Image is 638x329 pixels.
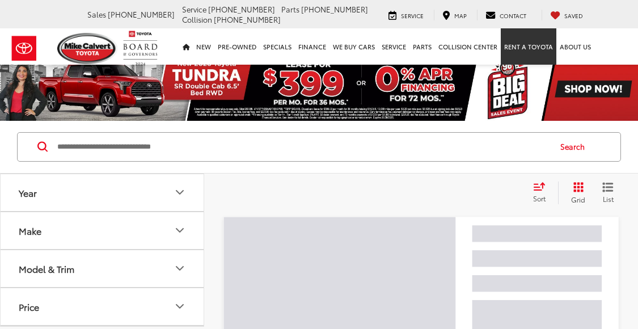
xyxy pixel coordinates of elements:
a: Pre-Owned [214,28,260,65]
span: Parts [281,4,299,14]
span: Service [182,4,206,14]
a: Collision Center [435,28,501,65]
span: Sales [87,9,106,19]
div: Price [19,301,39,312]
a: Parts [409,28,435,65]
button: YearYear [1,174,205,211]
span: List [602,194,614,204]
span: [PHONE_NUMBER] [108,9,175,19]
span: Saved [564,11,583,20]
a: Rent a Toyota [501,28,556,65]
a: Contact [477,10,535,20]
a: New [193,28,214,65]
input: Search by Make, Model, or Keyword [56,133,550,161]
span: Grid [571,195,585,204]
div: Year [173,185,187,199]
span: [PHONE_NUMBER] [208,4,275,14]
button: MakeMake [1,212,205,249]
span: [PHONE_NUMBER] [214,14,281,24]
button: PricePrice [1,288,205,325]
span: Service [401,11,424,20]
span: Sort [533,193,546,203]
a: WE BUY CARS [329,28,378,65]
button: Model & TrimModel & Trim [1,250,205,287]
a: Map [434,10,475,20]
img: Toyota [3,30,45,67]
div: Year [19,187,37,198]
div: Make [173,223,187,237]
a: Service [380,10,432,20]
button: Grid View [558,182,594,204]
span: [PHONE_NUMBER] [301,4,368,14]
button: Select sort value [527,182,558,204]
a: Specials [260,28,295,65]
span: Contact [500,11,526,20]
div: Model & Trim [19,263,74,274]
a: My Saved Vehicles [542,10,591,20]
div: Model & Trim [173,261,187,275]
span: Map [454,11,467,20]
img: Mike Calvert Toyota [57,33,117,64]
div: Price [173,300,187,313]
button: Search [550,133,601,161]
a: About Us [556,28,594,65]
a: Home [179,28,193,65]
a: Service [378,28,409,65]
div: Make [19,225,41,236]
button: List View [594,182,622,204]
a: Finance [295,28,329,65]
span: Collision [182,14,212,24]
